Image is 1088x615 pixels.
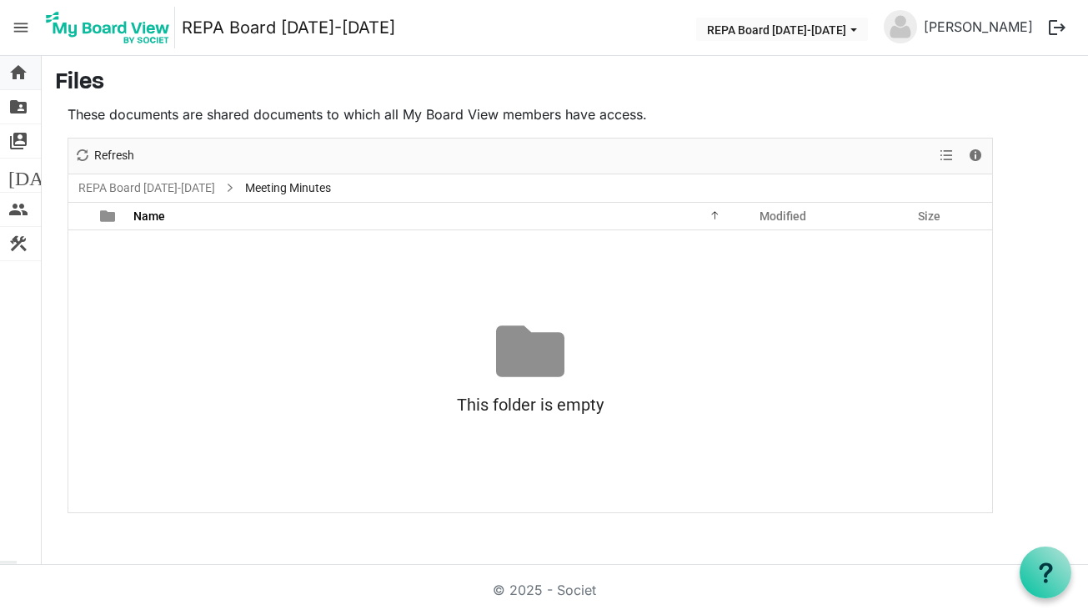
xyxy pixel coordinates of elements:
div: Refresh [68,139,140,174]
button: logout [1040,10,1075,45]
img: no-profile-picture.svg [884,10,917,43]
a: [PERSON_NAME] [917,10,1040,43]
span: menu [5,12,37,43]
span: Name [133,209,165,223]
span: Meeting Minutes [242,178,334,199]
span: home [8,56,28,89]
span: Modified [760,209,806,223]
div: Details [961,139,990,174]
p: These documents are shared documents to which all My Board View members have access. [68,104,993,124]
div: This folder is empty [68,386,992,424]
span: folder_shared [8,90,28,124]
span: [DATE] [8,159,73,192]
span: Refresh [93,145,136,166]
a: REPA Board [DATE]-[DATE] [182,11,395,44]
h3: Files [55,69,1075,98]
a: © 2025 - Societ [493,582,596,598]
span: Size [918,209,940,223]
div: View [933,139,961,174]
button: Details [965,145,987,166]
a: My Board View Logo [41,7,182,48]
button: REPA Board 2025-2026 dropdownbutton [696,18,868,41]
span: construction [8,227,28,260]
span: people [8,193,28,226]
button: Refresh [72,145,138,166]
span: switch_account [8,124,28,158]
button: View dropdownbutton [936,145,956,166]
img: My Board View Logo [41,7,175,48]
a: REPA Board [DATE]-[DATE] [75,178,218,199]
